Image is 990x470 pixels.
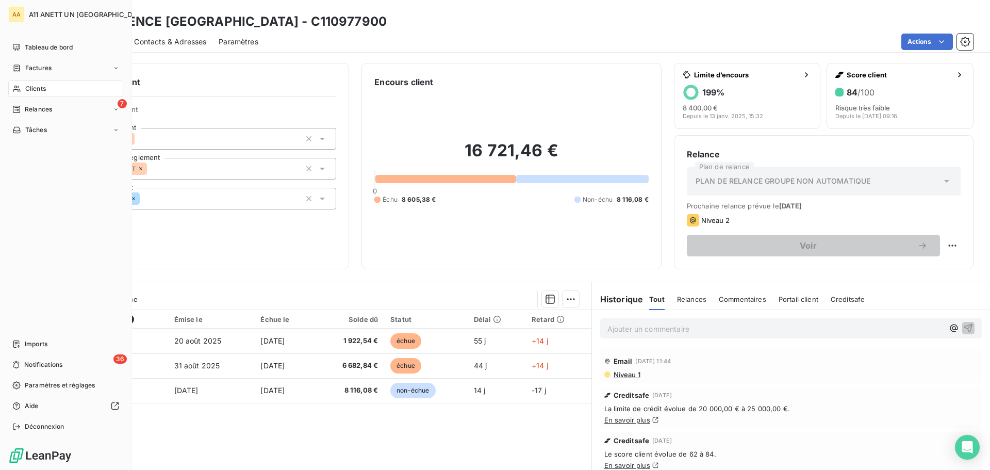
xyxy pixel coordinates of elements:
[649,295,665,303] span: Tout
[383,195,398,204] span: Échu
[8,447,72,464] img: Logo LeanPay
[25,422,64,431] span: Déconnexion
[174,336,222,345] span: 20 août 2025
[8,398,123,414] a: Aide
[260,386,285,395] span: [DATE]
[25,339,47,349] span: Imports
[614,357,633,365] span: Email
[835,104,890,112] span: Risque très faible
[687,202,961,210] span: Prochaine relance prévue le
[604,461,650,469] a: En savoir plus
[135,134,143,143] input: Ajouter une valeur
[474,315,520,323] div: Délai
[25,43,73,52] span: Tableau de bord
[25,381,95,390] span: Paramètres et réglages
[25,401,39,411] span: Aide
[827,63,973,129] button: Score client84/100Risque très faibleDepuis le [DATE] 09:16
[8,6,25,23] div: AA
[532,336,548,345] span: +14 j
[635,358,671,364] span: [DATE] 11:44
[390,333,421,349] span: échue
[174,386,199,395] span: [DATE]
[901,34,953,50] button: Actions
[532,361,548,370] span: +14 j
[696,176,871,186] span: PLAN DE RELANCE GROUPE NON AUTOMATIQUE
[701,216,730,224] span: Niveau 2
[532,315,585,323] div: Retard
[677,295,706,303] span: Relances
[118,99,127,108] span: 7
[25,84,46,93] span: Clients
[25,125,47,135] span: Tâches
[779,202,802,210] span: [DATE]
[374,76,433,88] h6: Encours client
[134,37,206,47] span: Contacts & Adresses
[687,235,940,256] button: Voir
[652,437,672,444] span: [DATE]
[321,315,378,323] div: Solde dû
[29,10,147,19] span: A11 ANETT UN [GEOGRAPHIC_DATA]
[779,295,818,303] span: Portail client
[260,315,308,323] div: Échue le
[321,361,378,371] span: 6 682,84 €
[147,164,155,173] input: Ajouter une valeur
[831,295,865,303] span: Creditsafe
[474,336,486,345] span: 55 j
[683,104,718,112] span: 8 400,00 €
[260,336,285,345] span: [DATE]
[174,315,249,323] div: Émise le
[91,12,387,31] h3: RESIDENCE [GEOGRAPHIC_DATA] - C110977900
[652,392,672,398] span: [DATE]
[113,354,127,364] span: 36
[390,315,461,323] div: Statut
[25,63,52,73] span: Factures
[260,361,285,370] span: [DATE]
[674,63,821,129] button: Limite d’encours199%8 400,00 €Depuis le 13 janv. 2025, 15:32
[604,416,650,424] a: En savoir plus
[583,195,613,204] span: Non-échu
[373,187,377,195] span: 0
[847,87,874,98] h6: 84
[857,87,874,98] span: /100
[24,360,62,369] span: Notifications
[694,71,799,79] span: Limite d’encours
[321,385,378,396] span: 8 116,08 €
[390,383,435,398] span: non-échue
[617,195,649,204] span: 8 116,08 €
[174,361,220,370] span: 31 août 2025
[719,295,766,303] span: Commentaires
[321,336,378,346] span: 1 922,54 €
[25,105,52,114] span: Relances
[140,194,148,203] input: Ajouter une valeur
[592,293,643,305] h6: Historique
[699,241,917,250] span: Voir
[374,140,648,171] h2: 16 721,46 €
[219,37,258,47] span: Paramètres
[604,404,978,413] span: La limite de crédit évolue de 20 000,00 € à 25 000,00 €.
[474,361,487,370] span: 44 j
[604,450,978,458] span: Le score client évolue de 62 à 84.
[614,436,650,445] span: Creditsafe
[532,386,546,395] span: -17 j
[390,358,421,374] span: échue
[62,76,336,88] h6: Informations client
[955,435,980,460] div: Open Intercom Messenger
[687,148,961,160] h6: Relance
[614,391,650,399] span: Creditsafe
[402,195,436,204] span: 8 605,38 €
[83,105,336,120] span: Propriétés Client
[702,87,724,98] h6: 199 %
[613,370,640,379] span: Niveau 1
[847,71,951,79] span: Score client
[835,113,897,119] span: Depuis le [DATE] 09:16
[474,386,486,395] span: 14 j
